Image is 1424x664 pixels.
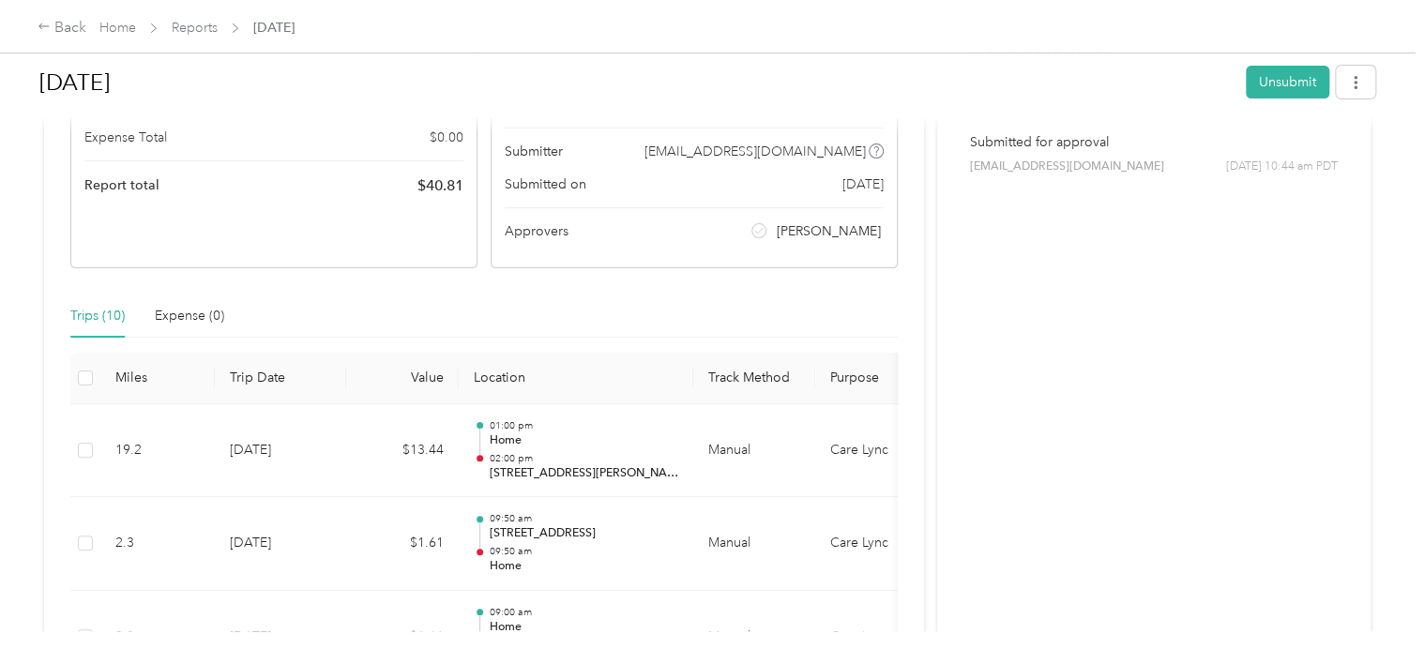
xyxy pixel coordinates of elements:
[815,497,956,591] td: Care Lync
[489,452,678,465] p: 02:00 pm
[489,419,678,432] p: 01:00 pm
[417,174,463,197] span: $ 40.81
[489,606,678,619] p: 09:00 am
[777,221,881,241] span: [PERSON_NAME]
[1319,559,1424,664] iframe: Everlance-gr Chat Button Frame
[693,497,815,591] td: Manual
[215,353,346,404] th: Trip Date
[346,353,459,404] th: Value
[489,525,678,542] p: [STREET_ADDRESS]
[489,465,678,482] p: [STREET_ADDRESS][PERSON_NAME][PERSON_NAME]
[430,128,463,147] span: $ 0.00
[346,404,459,498] td: $13.44
[693,353,815,404] th: Track Method
[459,353,693,404] th: Location
[970,132,1338,152] p: Submitted for approval
[815,353,956,404] th: Purpose
[346,497,459,591] td: $1.61
[172,20,218,36] a: Reports
[215,404,346,498] td: [DATE]
[505,174,586,194] span: Submitted on
[253,18,295,38] span: [DATE]
[489,545,678,558] p: 09:50 am
[70,306,125,326] div: Trips (10)
[38,17,86,39] div: Back
[1246,66,1329,98] button: Unsubmit
[489,432,678,449] p: Home
[99,20,136,36] a: Home
[815,404,956,498] td: Care Lync
[100,497,215,591] td: 2.3
[84,175,159,195] span: Report total
[155,306,224,326] div: Expense (0)
[100,404,215,498] td: 19.2
[39,60,1233,105] h1: Aug 2025
[505,221,568,241] span: Approvers
[1226,158,1338,175] span: [DATE] 10:44 am PDT
[505,142,563,161] span: Submitter
[970,158,1164,175] span: [EMAIL_ADDRESS][DOMAIN_NAME]
[644,142,866,161] span: [EMAIL_ADDRESS][DOMAIN_NAME]
[215,497,346,591] td: [DATE]
[842,174,884,194] span: [DATE]
[84,128,167,147] span: Expense Total
[693,404,815,498] td: Manual
[489,558,678,575] p: Home
[489,512,678,525] p: 09:50 am
[489,619,678,636] p: Home
[100,353,215,404] th: Miles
